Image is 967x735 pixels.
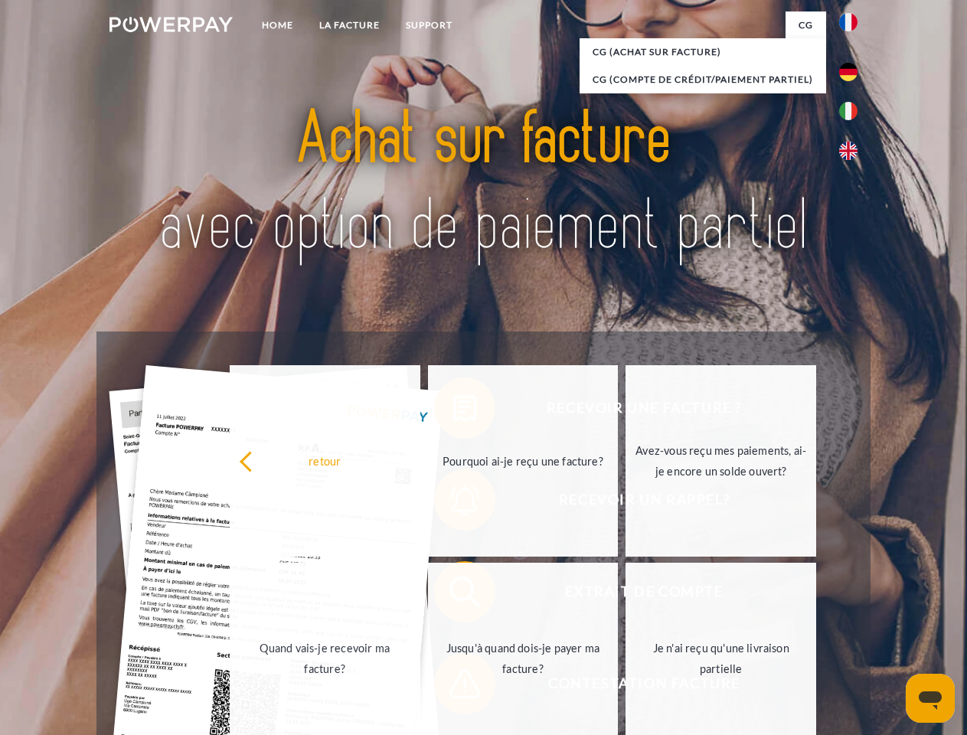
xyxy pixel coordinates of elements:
[839,142,858,160] img: en
[626,365,816,557] a: Avez-vous reçu mes paiements, ai-je encore un solde ouvert?
[839,13,858,31] img: fr
[437,450,609,471] div: Pourquoi ai-je reçu une facture?
[239,638,411,679] div: Quand vais-je recevoir ma facture?
[580,66,826,93] a: CG (Compte de crédit/paiement partiel)
[393,11,466,39] a: Support
[839,102,858,120] img: it
[239,450,411,471] div: retour
[249,11,306,39] a: Home
[839,63,858,81] img: de
[437,638,609,679] div: Jusqu'à quand dois-je payer ma facture?
[786,11,826,39] a: CG
[306,11,393,39] a: LA FACTURE
[580,38,826,66] a: CG (achat sur facture)
[109,17,233,32] img: logo-powerpay-white.svg
[635,638,807,679] div: Je n'ai reçu qu'une livraison partielle
[635,440,807,482] div: Avez-vous reçu mes paiements, ai-je encore un solde ouvert?
[906,674,955,723] iframe: Bouton de lancement de la fenêtre de messagerie
[146,73,821,293] img: title-powerpay_fr.svg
